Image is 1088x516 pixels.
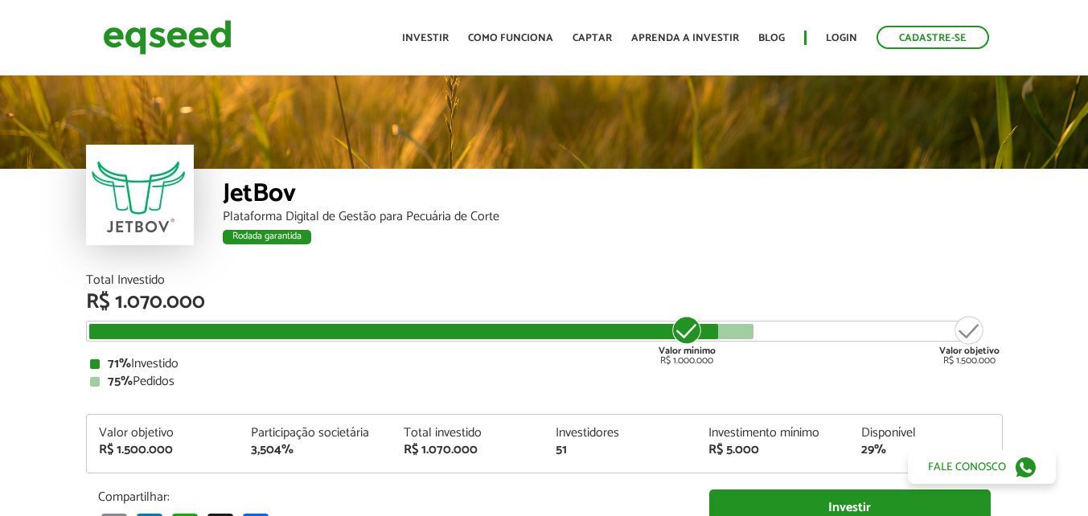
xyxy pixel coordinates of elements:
div: R$ 1.500.000 [939,314,1000,366]
div: 3,504% [251,444,380,457]
a: Aprenda a investir [631,33,739,43]
div: R$ 1.500.000 [99,444,228,457]
div: R$ 1.070.000 [404,444,532,457]
div: JetBov [223,181,1003,211]
div: Total Investido [86,274,1003,287]
strong: Valor mínimo [659,343,716,358]
div: Valor objetivo [99,427,228,440]
div: R$ 1.070.000 [86,292,1003,313]
a: Cadastre-se [877,26,989,49]
div: Total investido [404,427,532,440]
div: Investido [90,358,999,371]
div: Plataforma Digital de Gestão para Pecuária de Corte [223,211,1003,223]
div: Pedidos [90,375,999,388]
p: Compartilhar: [98,489,685,505]
a: Como funciona [468,33,553,43]
div: Rodada garantida [223,230,311,244]
div: Investidores [556,427,684,440]
div: 29% [861,444,990,457]
strong: Valor objetivo [939,343,1000,358]
a: Login [826,33,857,43]
a: Investir [402,33,449,43]
strong: 75% [108,371,133,392]
img: EqSeed [103,16,232,59]
div: Investimento mínimo [708,427,837,440]
a: Captar [573,33,612,43]
div: R$ 5.000 [708,444,837,457]
a: Fale conosco [908,450,1056,484]
div: R$ 1.000.000 [657,314,717,366]
div: 51 [556,444,684,457]
div: Disponível [861,427,990,440]
strong: 71% [108,353,131,375]
a: Blog [758,33,785,43]
div: Participação societária [251,427,380,440]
